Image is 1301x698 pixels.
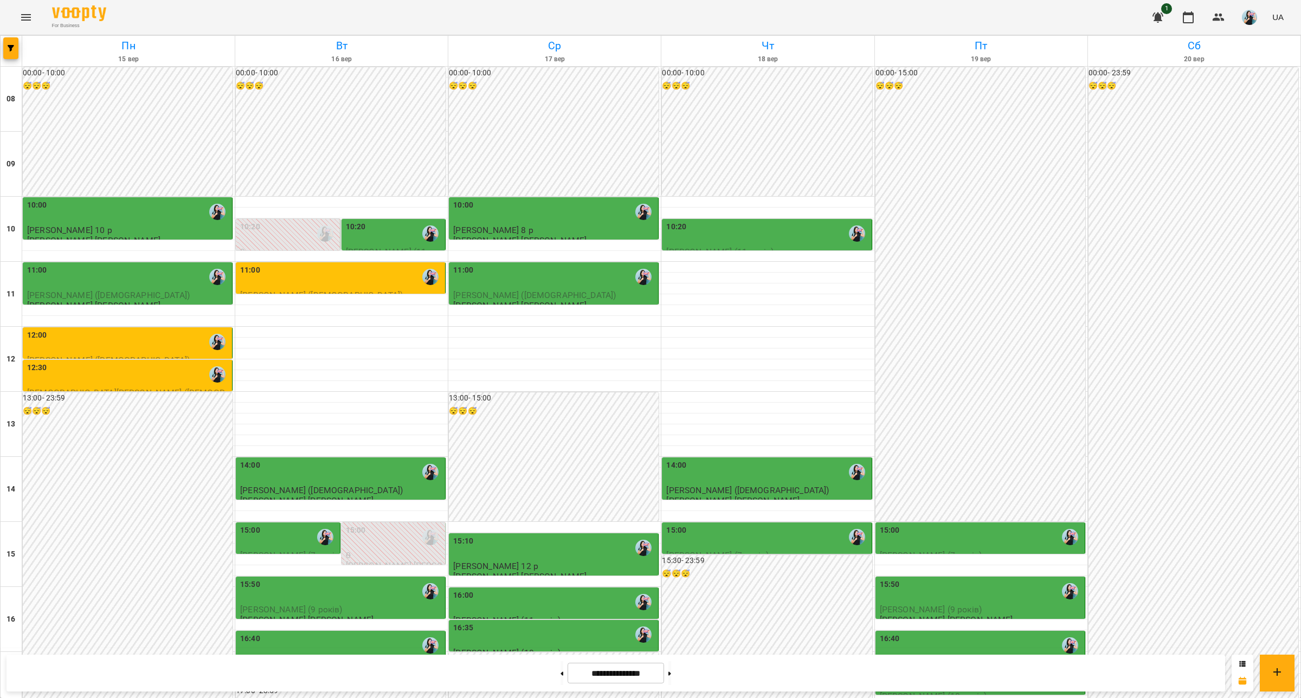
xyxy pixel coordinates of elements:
[240,290,403,300] span: [PERSON_NAME] ([DEMOGRAPHIC_DATA])
[635,269,652,285] img: 💜 Челомбітько Варвара Олександр.
[422,529,439,545] img: 💜 Челомбітько Варвара Олександр.
[422,269,439,285] div: 💜 Челомбітько Варвара Олександр.
[880,579,900,591] label: 15:50
[240,615,376,624] p: [PERSON_NAME] [PERSON_NAME].
[635,540,652,556] div: 💜 Челомбітько Варвара Олександр.
[27,199,47,211] label: 10:00
[7,548,15,560] h6: 15
[1062,529,1078,545] img: 💜 Челомбітько Варвара Олександр.
[666,460,686,471] label: 14:00
[237,54,446,64] h6: 16 вер
[662,80,872,92] h6: 😴😴😴
[1062,637,1078,654] div: 💜 Челомбітько Варвара Олександр.
[453,615,561,625] span: [PERSON_NAME] (11 років)
[240,264,260,276] label: 11:00
[449,67,659,79] h6: 00:00 - 10:00
[1242,10,1257,25] img: 2498a80441ea744641c5a9678fe7e6ac.jpeg
[1089,80,1298,92] h6: 😴😴😴
[13,4,39,30] button: Menu
[450,54,659,64] h6: 17 вер
[877,37,1086,54] h6: Пт
[635,204,652,220] img: 💜 Челомбітько Варвара Олександр.
[880,615,1015,624] p: [PERSON_NAME] [PERSON_NAME].
[23,405,233,417] h6: 😴😴😴
[27,362,47,374] label: 12:30
[27,225,112,235] span: [PERSON_NAME] 10 р
[880,604,982,615] span: [PERSON_NAME] (9 років)
[237,37,446,54] h6: Вт
[422,464,439,480] img: 💜 Челомбітько Варвара Олександр.
[666,525,686,537] label: 15:00
[346,525,366,537] label: 15:00
[422,637,439,654] img: 💜 Челомбітько Варвара Олександр.
[1090,37,1299,54] h6: Сб
[849,464,865,480] img: 💜 Челомбітько Варвара Олександр.
[7,418,15,430] h6: 13
[27,329,47,341] label: 12:00
[453,622,473,634] label: 16:35
[875,67,1085,79] h6: 00:00 - 15:00
[662,555,872,567] h6: 15:30 - 23:59
[635,626,652,643] img: 💜 Челомбітько Варвара Олександр.
[240,604,342,615] span: [PERSON_NAME] (9 років)
[422,583,439,599] img: 💜 Челомбітько Варвара Олександр.
[453,301,589,310] p: [PERSON_NAME] [PERSON_NAME].
[209,269,226,285] img: 💜 Челомбітько Варвара Олександр.
[453,290,616,300] span: [PERSON_NAME] ([DEMOGRAPHIC_DATA])
[422,225,439,242] div: 💜 Челомбітько Варвара Олександр.
[317,529,333,545] img: 💜 Челомбітько Варвара Олександр.
[662,67,872,79] h6: 00:00 - 10:00
[453,199,473,211] label: 10:00
[240,633,260,645] label: 16:40
[849,225,865,242] img: 💜 Челомбітько Варвара Олександр.
[1089,67,1298,79] h6: 00:00 - 23:59
[27,290,190,300] span: [PERSON_NAME] ([DEMOGRAPHIC_DATA])
[663,37,872,54] h6: Чт
[240,579,260,591] label: 15:50
[240,247,338,256] p: 0
[7,93,15,105] h6: 08
[52,5,106,21] img: Voopty Logo
[453,236,589,245] p: [PERSON_NAME] [PERSON_NAME].
[346,247,443,266] span: [PERSON_NAME] (11 років)
[27,236,163,245] p: [PERSON_NAME] [PERSON_NAME].
[209,334,226,350] img: 💜 Челомбітько Варвара Олександр.
[24,54,233,64] h6: 15 вер
[209,204,226,220] img: 💜 Челомбітько Варвара Олександр.
[635,594,652,610] img: 💜 Челомбітько Варвара Олександр.
[450,37,659,54] h6: Ср
[346,561,443,580] p: [PERSON_NAME] [PERSON_NAME].
[666,550,768,560] span: [PERSON_NAME] (7 років)
[849,529,865,545] img: 💜 Челомбітько Варвара Олександр.
[317,225,333,242] img: 💜 Челомбітько Варвара Олександр.
[880,525,900,537] label: 15:00
[449,392,659,404] h6: 13:00 - 15:00
[1272,11,1284,23] span: UA
[27,264,47,276] label: 11:00
[209,366,226,383] img: 💜 Челомбітько Варвара Олександр.
[7,223,15,235] h6: 10
[7,158,15,170] h6: 09
[236,80,446,92] h6: 😴😴😴
[23,67,233,79] h6: 00:00 - 10:00
[666,485,829,495] span: [PERSON_NAME] ([DEMOGRAPHIC_DATA])
[666,221,686,233] label: 10:20
[23,392,233,404] h6: 13:00 - 23:59
[449,80,659,92] h6: 😴😴😴
[240,525,260,537] label: 15:00
[666,496,802,505] p: [PERSON_NAME] [PERSON_NAME].
[666,247,774,257] span: [PERSON_NAME] (11 років)
[880,550,982,560] span: [PERSON_NAME] (7 років)
[27,387,225,407] span: [DEMOGRAPHIC_DATA][PERSON_NAME] ([DEMOGRAPHIC_DATA])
